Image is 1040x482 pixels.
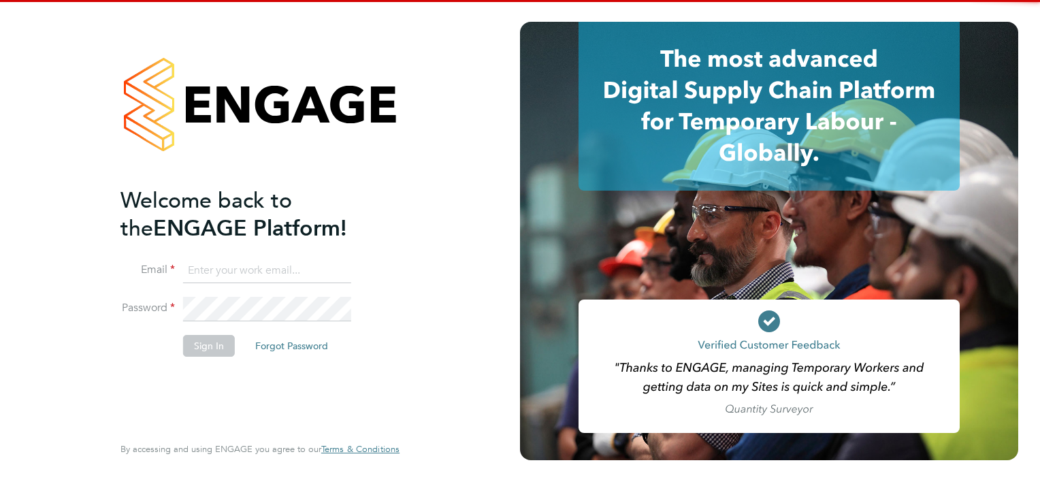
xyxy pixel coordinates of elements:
[183,335,235,357] button: Sign In
[120,187,386,242] h2: ENGAGE Platform!
[120,263,175,277] label: Email
[120,443,400,455] span: By accessing and using ENGAGE you agree to our
[120,187,292,242] span: Welcome back to the
[321,443,400,455] span: Terms & Conditions
[120,301,175,315] label: Password
[321,444,400,455] a: Terms & Conditions
[244,335,339,357] button: Forgot Password
[183,259,351,283] input: Enter your work email...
